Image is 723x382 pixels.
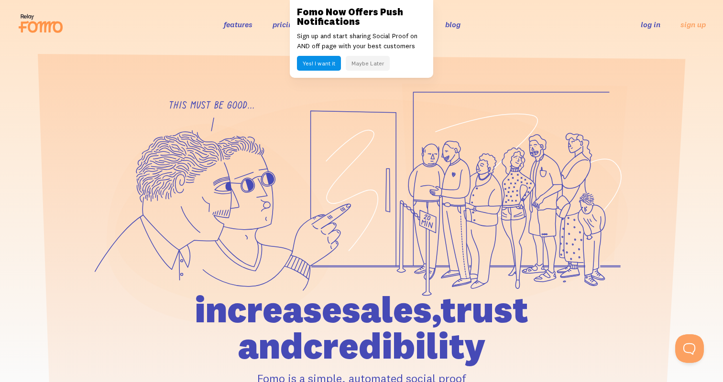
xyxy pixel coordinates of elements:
iframe: Help Scout Beacon - Open [675,334,704,363]
a: features [224,20,252,29]
a: pricing [273,20,297,29]
h1: increase sales, trust and credibility [140,291,583,364]
a: blog [445,20,460,29]
h3: Fomo Now Offers Push Notifications [297,7,426,26]
a: log in [641,20,660,29]
a: sign up [680,20,706,30]
p: Sign up and start sharing Social Proof on AND off page with your best customers [297,31,426,51]
button: Yes! I want it [297,56,341,71]
button: Maybe Later [346,56,390,71]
